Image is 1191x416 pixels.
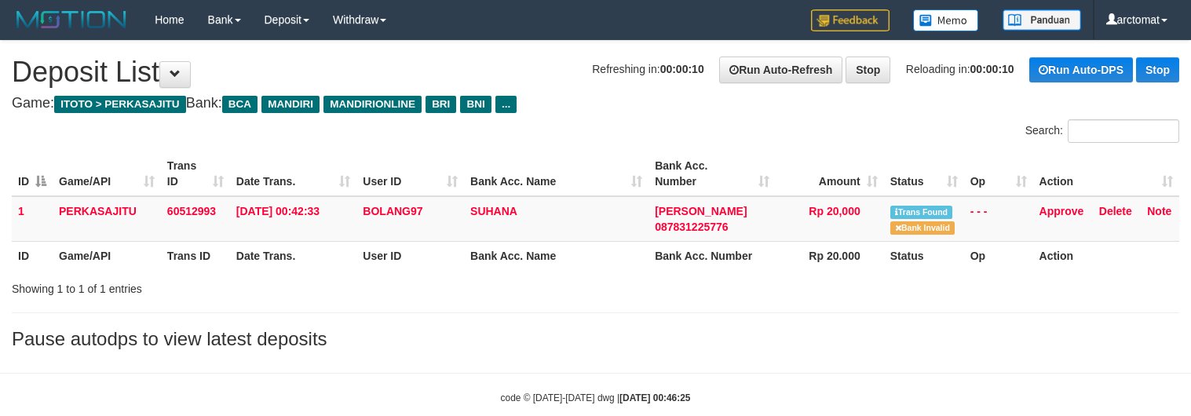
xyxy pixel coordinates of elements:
th: ID [12,241,53,270]
a: Run Auto-Refresh [719,57,842,83]
h4: Game: Bank: [12,96,1179,111]
img: Button%20Memo.svg [913,9,979,31]
th: Bank Acc. Number: activate to sort column ascending [648,151,776,196]
span: BCA [222,96,258,113]
span: Refreshing in: [592,63,703,75]
span: MANDIRI [261,96,320,113]
a: Delete [1099,205,1132,217]
img: MOTION_logo.png [12,8,131,31]
a: Note [1147,205,1171,217]
span: Rp 20,000 [809,205,860,217]
span: Copy 087831225776 to clipboard [655,221,728,233]
span: Bank is not match [890,221,955,235]
th: Game/API: activate to sort column ascending [53,151,161,196]
span: 60512993 [167,205,216,217]
th: User ID: activate to sort column ascending [356,151,464,196]
span: [DATE] 00:42:33 [236,205,320,217]
h3: Pause autodps to view latest deposits [12,329,1179,349]
a: Stop [846,57,890,83]
td: 1 [12,196,53,242]
a: Run Auto-DPS [1029,57,1133,82]
td: - - - [964,196,1033,242]
th: Action [1033,241,1179,270]
span: BNI [460,96,491,113]
strong: 00:00:10 [970,63,1014,75]
th: Bank Acc. Name: activate to sort column ascending [464,151,648,196]
strong: 00:00:10 [660,63,704,75]
img: Feedback.jpg [811,9,890,31]
th: Game/API [53,241,161,270]
a: Approve [1039,205,1084,217]
span: Similar transaction found [890,206,953,219]
th: Bank Acc. Name [464,241,648,270]
a: SUHANA [470,205,517,217]
span: BOLANG97 [363,205,422,217]
th: Trans ID: activate to sort column ascending [161,151,230,196]
span: BRI [426,96,456,113]
input: Search: [1068,119,1179,143]
th: Rp 20.000 [776,241,884,270]
span: ... [495,96,517,113]
th: Date Trans.: activate to sort column ascending [230,151,357,196]
th: Date Trans. [230,241,357,270]
h1: Deposit List [12,57,1179,88]
span: MANDIRIONLINE [323,96,422,113]
th: Trans ID [161,241,230,270]
th: Op: activate to sort column ascending [964,151,1033,196]
strong: [DATE] 00:46:25 [619,392,690,403]
small: code © [DATE]-[DATE] dwg | [501,392,691,403]
img: panduan.png [1003,9,1081,31]
th: Action: activate to sort column ascending [1033,151,1179,196]
label: Search: [1025,119,1179,143]
th: Status: activate to sort column ascending [884,151,964,196]
th: ID: activate to sort column descending [12,151,53,196]
span: ITOTO > PERKASAJITU [54,96,186,113]
th: Op [964,241,1033,270]
td: PERKASAJITU [53,196,161,242]
th: Amount: activate to sort column ascending [776,151,884,196]
th: Bank Acc. Number [648,241,776,270]
th: Status [884,241,964,270]
span: Reloading in: [906,63,1014,75]
th: User ID [356,241,464,270]
span: [PERSON_NAME] [655,205,747,217]
div: Showing 1 to 1 of 1 entries [12,275,484,297]
a: Stop [1136,57,1179,82]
